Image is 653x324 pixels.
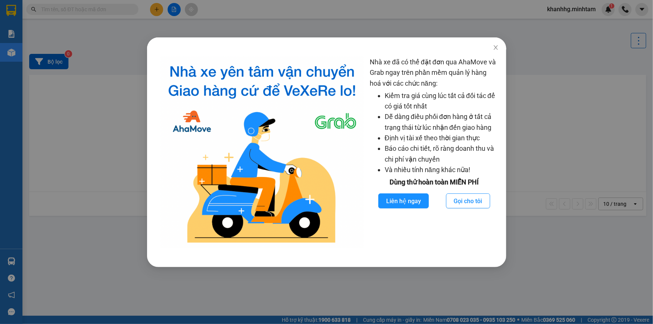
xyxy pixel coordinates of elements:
span: Liên hệ ngay [386,196,421,206]
span: Gọi cho tôi [454,196,482,206]
li: Định vị tài xế theo thời gian thực [384,133,498,143]
div: Dùng thử hoàn toàn MIỄN PHÍ [369,177,498,187]
li: Báo cáo chi tiết, rõ ràng doanh thu và chi phí vận chuyển [384,143,498,165]
li: Dễ dàng điều phối đơn hàng ở tất cả trạng thái từ lúc nhận đến giao hàng [384,111,498,133]
button: Liên hệ ngay [378,193,428,208]
button: Gọi cho tôi [446,193,490,208]
img: logo [161,57,364,248]
span: close [492,45,498,51]
button: Close [485,37,506,58]
div: Nhà xe đã có thể đặt đơn qua AhaMove và Grab ngay trên phần mềm quản lý hàng hoá với các chức năng: [369,57,498,248]
li: Và nhiều tính năng khác nữa! [384,165,498,175]
li: Kiểm tra giá cùng lúc tất cả đối tác để có giá tốt nhất [384,91,498,112]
